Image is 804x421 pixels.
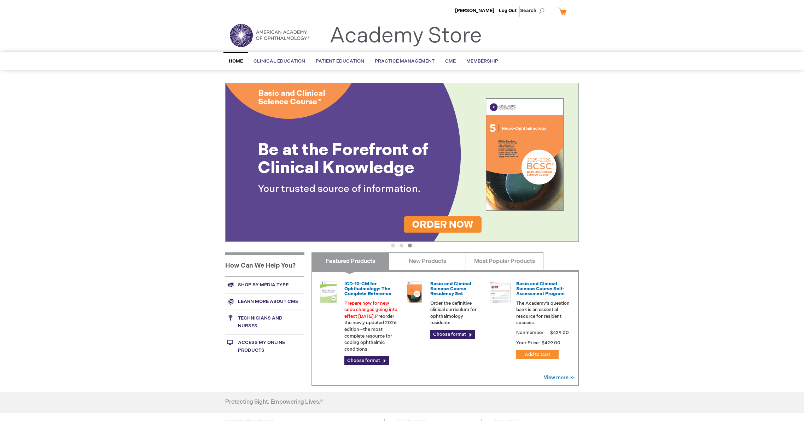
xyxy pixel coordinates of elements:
[225,252,304,276] h1: How Can We Help You?
[225,399,323,405] h4: Protecting Sight. Empowering Lives.®
[430,281,471,297] a: Basic and Clinical Science Course Residency Set
[318,281,339,303] img: 0120008u_42.png
[225,276,304,293] a: Shop by media type
[430,300,484,326] p: Order the definitive clinical curriculum for ophthalmology residents.
[499,8,517,13] a: Log Out
[490,281,511,303] img: bcscself_20.jpg
[391,244,395,247] button: 1 of 3
[225,310,304,334] a: Technicians and nurses
[544,375,575,381] a: View more >>
[404,281,425,303] img: 02850963u_47.png
[225,293,304,310] a: Learn more about CME
[225,334,304,358] a: Access My Online Products
[389,252,466,270] a: New Products
[516,328,545,337] strong: Nonmember:
[254,58,305,64] span: Clinical Education
[229,58,243,64] span: Home
[445,58,456,64] span: CME
[400,244,403,247] button: 2 of 3
[549,330,570,335] span: $429.00
[311,252,389,270] a: Featured Products
[516,281,565,297] a: Basic and Clinical Science Course Self-Assessment Program
[466,58,498,64] span: Membership
[430,330,475,339] a: Choose format
[375,58,435,64] span: Practice Management
[466,252,543,270] a: Most Popular Products
[516,300,570,326] p: The Academy's question bank is an essential resource for resident success.
[541,340,561,346] span: $429.00
[344,300,398,353] p: Preorder the newly updated 2026 edition—the most complete resource for coding ophthalmic conditions.
[516,350,559,359] button: Add to Cart
[316,58,364,64] span: Patient Education
[455,8,494,13] a: [PERSON_NAME]
[520,4,547,18] span: Search
[330,23,482,49] a: Academy Store
[516,340,540,346] strong: Your Price:
[344,356,389,365] a: Choose format
[344,281,391,297] a: ICD-10-CM for Ophthalmology: The Complete Reference
[344,300,397,319] font: Prepare now for new code changes going into effect [DATE].
[525,352,550,357] span: Add to Cart
[408,244,412,247] button: 3 of 3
